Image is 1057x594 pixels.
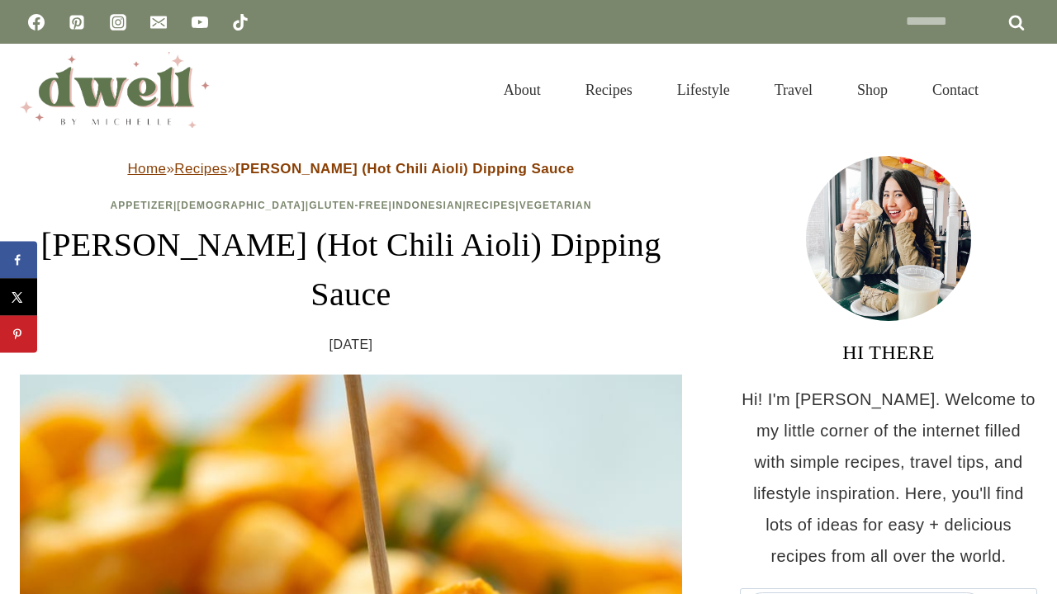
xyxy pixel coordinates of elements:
[655,61,752,119] a: Lifestyle
[111,200,592,211] span: | | | | |
[20,52,210,128] img: DWELL by michelle
[111,200,173,211] a: Appetizer
[740,337,1037,367] h3: HI THERE
[563,61,655,119] a: Recipes
[183,6,216,39] a: YouTube
[127,161,166,177] a: Home
[467,200,516,211] a: Recipes
[910,61,1001,119] a: Contact
[392,200,462,211] a: Indonesian
[20,220,682,319] h1: [PERSON_NAME] (Hot Chili Aioli) Dipping Sauce
[309,200,388,211] a: Gluten-Free
[835,61,910,119] a: Shop
[481,61,563,119] a: About
[481,61,1001,119] nav: Primary Navigation
[519,200,592,211] a: Vegetarian
[235,161,574,177] strong: [PERSON_NAME] (Hot Chili Aioli) Dipping Sauce
[174,161,227,177] a: Recipes
[127,161,574,177] span: » »
[142,6,175,39] a: Email
[1009,76,1037,104] button: View Search Form
[740,384,1037,572] p: Hi! I'm [PERSON_NAME]. Welcome to my little corner of the internet filled with simple recipes, tr...
[177,200,306,211] a: [DEMOGRAPHIC_DATA]
[329,332,373,357] time: [DATE]
[224,6,257,39] a: TikTok
[752,61,835,119] a: Travel
[60,6,93,39] a: Pinterest
[102,6,135,39] a: Instagram
[20,6,53,39] a: Facebook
